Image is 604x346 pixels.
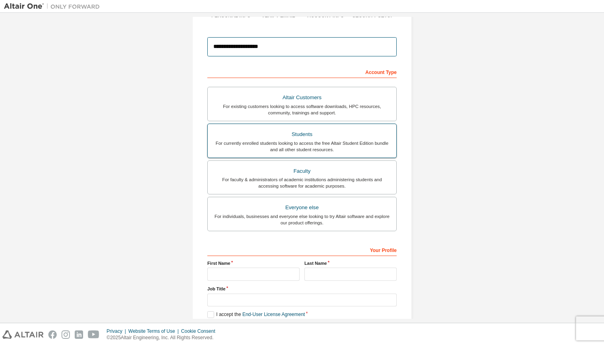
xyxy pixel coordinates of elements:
div: Faculty [213,166,391,177]
div: For faculty & administrators of academic institutions administering students and accessing softwa... [213,176,391,189]
label: I accept the [207,311,305,318]
div: Privacy [107,328,128,334]
div: For currently enrolled students looking to access the free Altair Student Edition bundle and all ... [213,140,391,153]
img: altair_logo.svg [2,330,44,339]
p: © 2025 Altair Engineering, Inc. All Rights Reserved. [107,334,220,341]
div: Students [213,129,391,140]
div: Website Terms of Use [128,328,181,334]
div: Cookie Consent [181,328,220,334]
div: Altair Customers [213,92,391,103]
img: Altair One [4,2,104,10]
a: End-User License Agreement [242,312,305,317]
div: For individuals, businesses and everyone else looking to try Altair software and explore our prod... [213,213,391,226]
div: Account Type [207,65,397,78]
label: Job Title [207,286,397,292]
label: First Name [207,260,300,266]
img: instagram.svg [62,330,70,339]
div: Everyone else [213,202,391,213]
img: facebook.svg [48,330,57,339]
img: youtube.svg [88,330,99,339]
label: Last Name [304,260,397,266]
div: For existing customers looking to access software downloads, HPC resources, community, trainings ... [213,103,391,116]
div: Your Profile [207,243,397,256]
img: linkedin.svg [75,330,83,339]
